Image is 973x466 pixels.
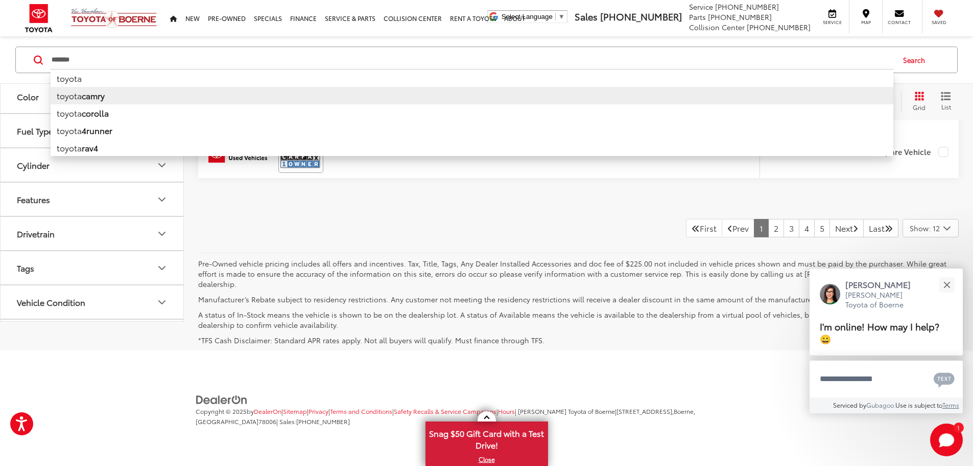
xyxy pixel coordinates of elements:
span: | Sales: [276,417,350,426]
span: I'm online! How may I help? 😀 [820,319,939,345]
div: Drivetrain [17,229,55,238]
span: [PHONE_NUMBER] [296,417,350,426]
li: toyota [51,139,893,157]
svg: Start Chat [930,424,963,456]
a: Safety Recalls & Service Campaigns, Opens in a new tab [394,407,496,415]
b: rav4 [82,142,98,153]
button: Search [893,47,940,73]
button: Fuel TypeFuel Type [1,114,184,147]
span: Service [821,19,844,26]
span: | [196,407,695,426]
a: 3 [784,219,799,237]
div: Cylinder [156,159,168,171]
img: Vic Vaughan Toyota of Boerne [70,8,157,29]
span: Snag $50 Gift Card with a Test Drive! [426,423,547,454]
p: Manufacturer’s Rebate subject to residency restrictions. Any customer not meeting the residency r... [198,294,951,304]
a: NextNext Page [829,219,864,237]
span: Parts [689,12,706,22]
span: Copyright © 2025 [196,407,247,415]
a: Hours [498,407,515,415]
span: Show: 12 [910,223,940,233]
span: | [307,407,328,415]
div: Drivetrain [156,228,168,240]
div: Tags [17,263,34,273]
button: Select number of vehicles per page [903,219,959,237]
button: List View [933,91,959,112]
i: Next Page [853,224,858,232]
span: [GEOGRAPHIC_DATA] [196,417,258,426]
span: Serviced by [833,401,866,409]
div: Close[PERSON_NAME][PERSON_NAME] Toyota of BoerneI'm online! How may I help? 😀Type your messageCha... [810,269,963,413]
i: Previous Page [727,224,732,232]
span: Select Language [502,13,553,20]
span: | [328,407,392,415]
span: Service [689,2,713,12]
span: by [247,407,281,415]
span: [PHONE_NUMBER] [715,2,779,12]
i: First Page [692,224,700,232]
span: 78006 [258,417,276,426]
li: toyota [51,104,893,122]
span: | [496,407,515,415]
a: 5 [814,219,830,237]
button: DrivetrainDrivetrain [1,217,184,250]
label: Compare Vehicle [868,147,948,157]
a: Gubagoo. [866,401,895,409]
a: First PageFirst [686,219,722,237]
p: [PERSON_NAME] Toyota of Boerne [845,290,921,310]
textarea: Type your message [810,361,963,397]
span: Use is subject to [895,401,942,409]
span: Grid [913,103,925,112]
div: Tags [156,262,168,274]
div: Color [17,92,39,101]
p: *TFS Cash Disclaimer: Standard APR rates apply. Not all buyers will qualify. Must finance through... [198,335,951,345]
button: Body Type [1,320,184,353]
span: | [392,407,496,415]
a: 4 [799,219,815,237]
a: Sitemap [283,407,307,415]
span: ▼ [558,13,565,20]
a: DealerOn [196,393,248,404]
button: ColorColor [1,80,184,113]
a: Select Language​ [502,13,565,20]
span: | [281,407,307,415]
a: 1 [754,219,769,237]
div: Fuel Type [17,126,53,136]
div: Features [17,194,50,204]
p: Pre-Owned vehicle pricing includes all offers and incentives. Tax, Title, Tags, Any Dealer Instal... [198,258,951,289]
span: Collision Center [689,22,745,32]
button: CylinderCylinder [1,148,184,182]
span: Saved [928,19,950,26]
li: toyota [51,122,893,139]
b: 4runner [82,124,112,136]
span: Sales [575,10,598,23]
div: Features [156,193,168,206]
div: Vehicle Condition [156,296,168,308]
div: Cylinder [17,160,50,170]
button: Chat with SMS [931,367,958,390]
a: Terms and Conditions [330,407,392,415]
a: 2 [768,219,784,237]
a: DealerOn Home Page [254,407,281,415]
span: | [PERSON_NAME] Toyota of Boerne [515,407,615,415]
button: Close [936,274,958,296]
i: Last Page [885,224,893,232]
span: 1 [957,425,960,430]
a: LastLast Page [863,219,898,237]
span: [PHONE_NUMBER] [708,12,772,22]
button: Vehicle ConditionVehicle Condition [1,285,184,319]
li: toyota [51,69,893,87]
span: List [941,102,951,111]
img: CarFax One Owner [280,144,321,171]
a: Privacy [308,407,328,415]
span: Contact [888,19,911,26]
button: Grid View [901,91,933,112]
span: Map [855,19,877,26]
span: [PHONE_NUMBER] [747,22,811,32]
button: FeaturesFeatures [1,183,184,216]
span: Boerne, [674,407,695,415]
div: Vehicle Condition [17,297,85,307]
span: [STREET_ADDRESS], [616,407,674,415]
input: Search by Make, Model, or Keyword [51,48,893,72]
